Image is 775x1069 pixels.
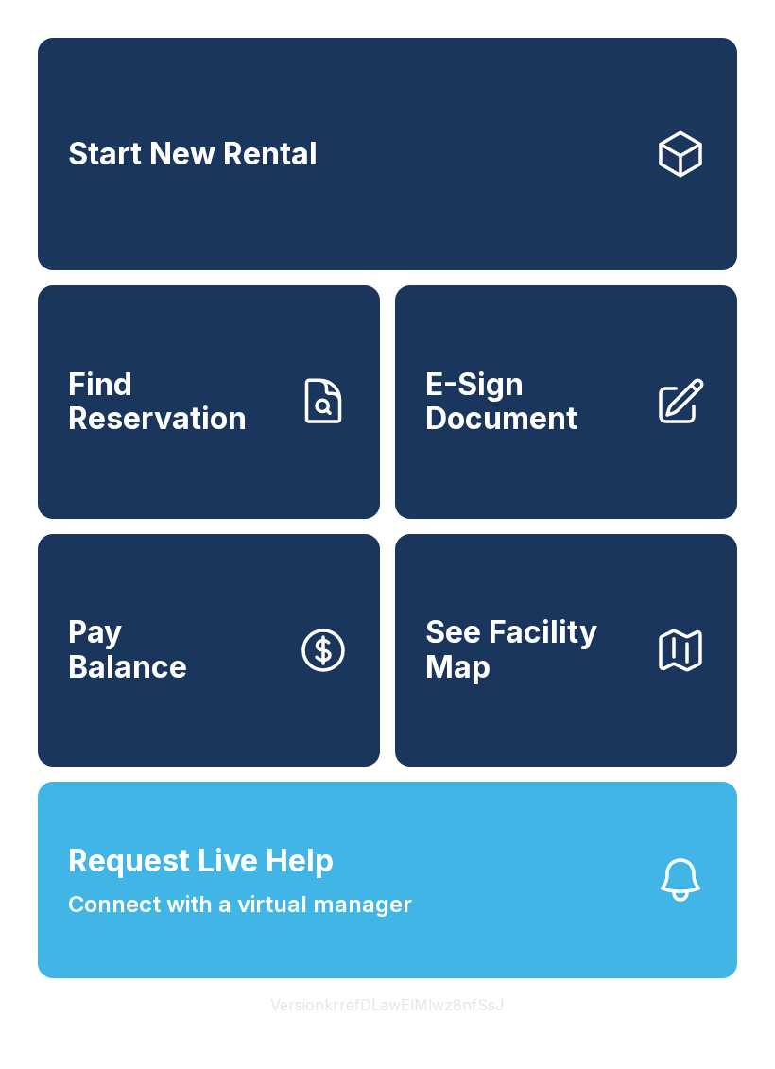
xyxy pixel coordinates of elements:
span: Pay Balance [68,615,187,684]
span: Start New Rental [68,137,318,172]
button: Request Live HelpConnect with a virtual manager [38,782,737,978]
span: Find Reservation [68,368,282,437]
button: PayBalance [38,534,380,767]
span: E-Sign Document [425,368,639,437]
a: Find Reservation [38,285,380,518]
button: VersionkrrefDLawElMlwz8nfSsJ [255,978,520,1031]
span: Connect with a virtual manager [68,888,412,922]
span: Request Live Help [68,838,334,884]
a: Start New Rental [38,38,737,270]
span: See Facility Map [425,615,639,684]
button: See Facility Map [395,534,737,767]
a: E-Sign Document [395,285,737,518]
